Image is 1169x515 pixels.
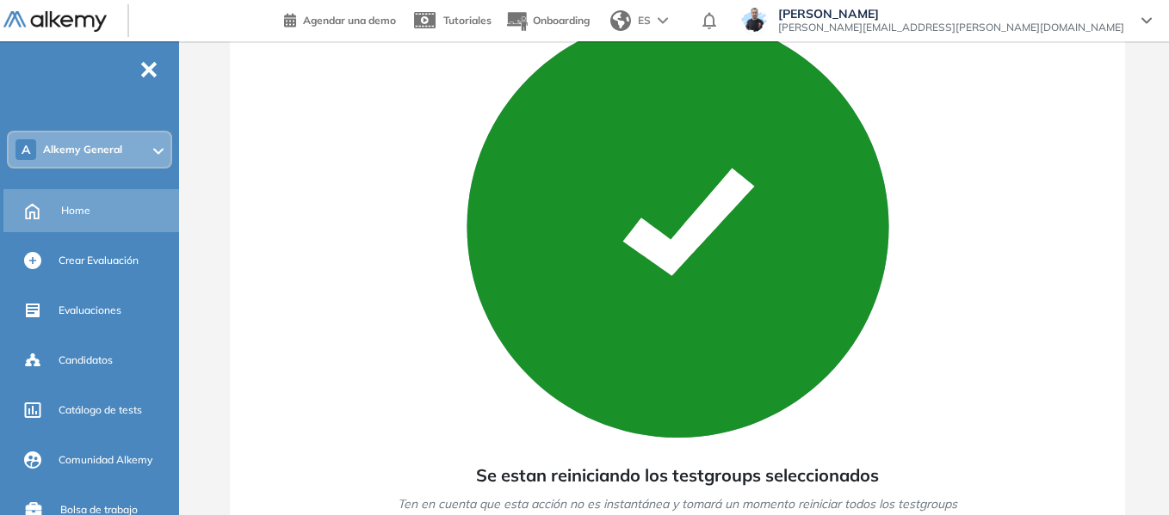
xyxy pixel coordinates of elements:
img: arrow [658,17,668,24]
span: Evaluaciones [59,303,121,318]
span: Se estan reiniciando los testgroups seleccionados [476,463,879,488]
span: Alkemy General [43,143,122,156]
span: Onboarding [533,14,590,27]
span: Catálogo de tests [59,402,142,418]
span: ES [638,13,651,28]
span: [PERSON_NAME][EMAIL_ADDRESS][PERSON_NAME][DOMAIN_NAME] [778,21,1124,34]
img: world [610,10,631,31]
span: Agendar una demo [303,14,396,27]
span: Candidatos [59,353,113,368]
span: Home [61,203,90,218]
button: Onboarding [505,3,590,40]
span: Crear Evaluación [59,253,139,268]
span: Ten en cuenta que esta acción no es instantánea y tomará un momento reiniciar todos los testgroups [398,495,957,513]
span: Comunidad Alkemy [59,452,152,468]
a: Agendar una demo [284,9,396,29]
span: [PERSON_NAME] [778,7,1124,21]
img: Logo [3,11,107,33]
span: A [22,143,30,156]
span: Tutoriales [443,14,492,27]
